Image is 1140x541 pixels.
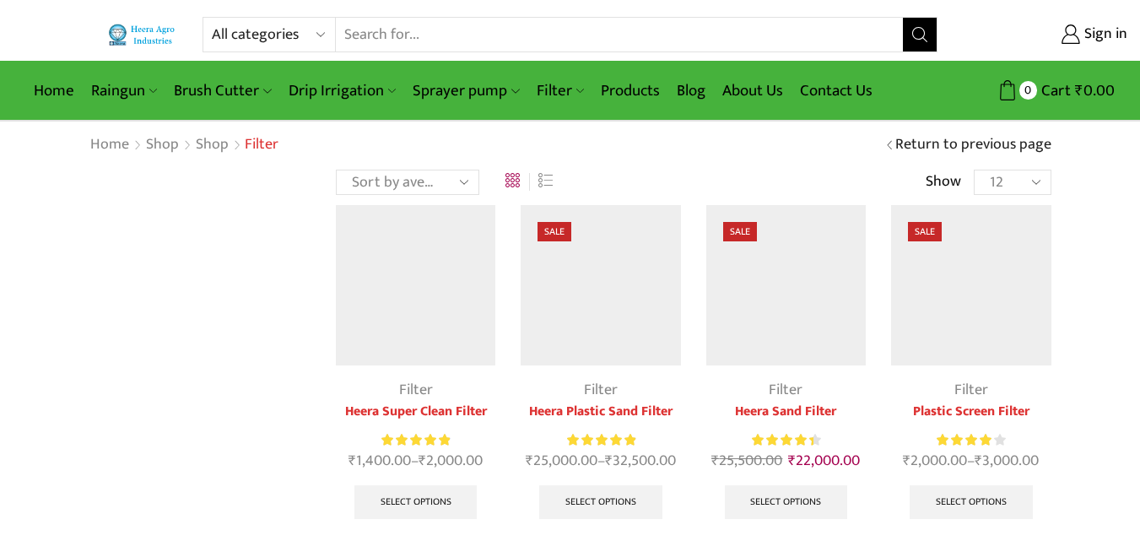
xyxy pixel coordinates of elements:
img: Heera Plastic Sand Filter [521,205,680,365]
span: Sale [538,222,571,241]
a: Shop [195,134,230,156]
bdi: 1,400.00 [348,448,411,473]
span: ₹ [348,448,356,473]
a: Sign in [963,19,1127,50]
span: Cart [1037,79,1071,102]
a: Contact Us [792,71,881,111]
img: Heera Sand Filter [706,205,866,365]
span: Sale [723,222,757,241]
div: Rated 5.00 out of 5 [567,431,635,449]
span: Sale [908,222,942,241]
span: ₹ [419,448,426,473]
a: Heera Sand Filter [706,402,866,422]
a: Drip Irrigation [280,71,404,111]
nav: Breadcrumb [89,134,278,156]
span: ₹ [788,448,796,473]
a: Filter [769,377,802,403]
div: Rated 5.00 out of 5 [381,431,450,449]
a: Raingun [83,71,165,111]
a: Heera Plastic Sand Filter [521,402,680,422]
a: 0 Cart ₹0.00 [954,75,1115,106]
a: Sprayer pump [404,71,527,111]
bdi: 25,500.00 [711,448,782,473]
a: About Us [714,71,792,111]
a: Products [592,71,668,111]
span: ₹ [711,448,719,473]
select: Shop order [336,170,479,195]
a: Heera Super Clean Filter [336,402,495,422]
bdi: 25,000.00 [526,448,597,473]
a: Filter [399,377,433,403]
a: Select options for “Heera Sand Filter” [725,485,848,519]
bdi: 22,000.00 [788,448,860,473]
a: Home [25,71,83,111]
a: Filter [584,377,618,403]
bdi: 32,500.00 [605,448,676,473]
span: Rated out of 5 [381,431,450,449]
a: Home [89,134,130,156]
input: Search for... [336,18,902,51]
span: ₹ [605,448,613,473]
a: Filter [528,71,592,111]
span: ₹ [526,448,533,473]
span: Sign in [1080,24,1127,46]
a: Brush Cutter [165,71,279,111]
span: 0 [1019,81,1037,99]
img: Heera-super-clean-filter [336,205,495,365]
span: Rated out of 5 [752,431,813,449]
a: Select options for “Heera Super Clean Filter” [354,485,478,519]
button: Search button [903,18,937,51]
a: Blog [668,71,714,111]
a: Select options for “Heera Plastic Sand Filter” [539,485,662,519]
div: Rated 4.50 out of 5 [752,431,820,449]
bdi: 2,000.00 [419,448,483,473]
span: – [336,450,495,473]
span: ₹ [1075,78,1083,104]
span: Rated out of 5 [567,431,635,449]
h1: Filter [245,136,278,154]
bdi: 0.00 [1075,78,1115,104]
a: Return to previous page [895,134,1051,156]
span: – [521,450,680,473]
a: Shop [145,134,180,156]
